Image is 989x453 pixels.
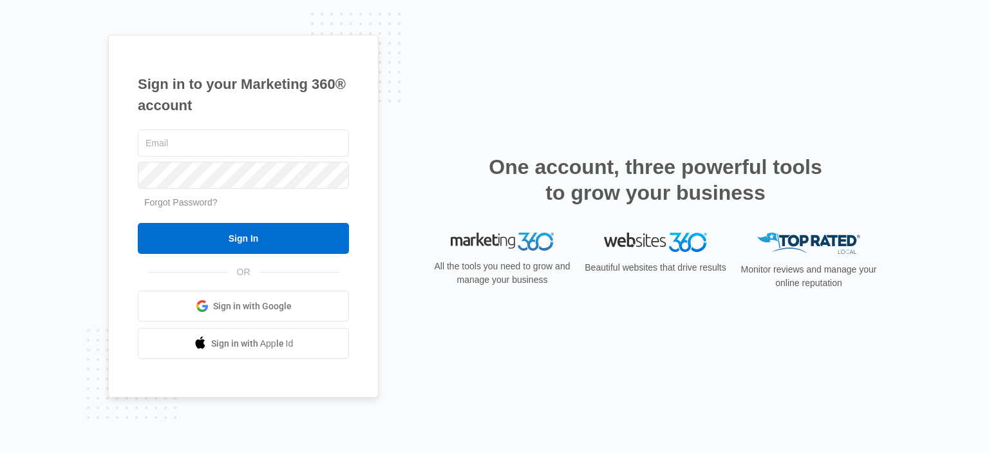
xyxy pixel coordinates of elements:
input: Email [138,130,349,157]
img: Top Rated Local [757,233,860,254]
p: Beautiful websites that drive results [583,261,728,275]
h1: Sign in to your Marketing 360® account [138,73,349,116]
p: All the tools you need to grow and manage your business [430,260,574,287]
span: Sign in with Apple Id [211,337,294,351]
a: Sign in with Google [138,291,349,322]
img: Marketing 360 [451,233,554,251]
a: Forgot Password? [144,197,218,207]
span: OR [228,265,259,279]
span: Sign in with Google [213,300,292,313]
a: Sign in with Apple Id [138,328,349,359]
p: Monitor reviews and manage your online reputation [737,263,881,290]
input: Sign In [138,223,349,254]
img: Websites 360 [604,233,707,251]
h2: One account, three powerful tools to grow your business [485,154,826,206]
